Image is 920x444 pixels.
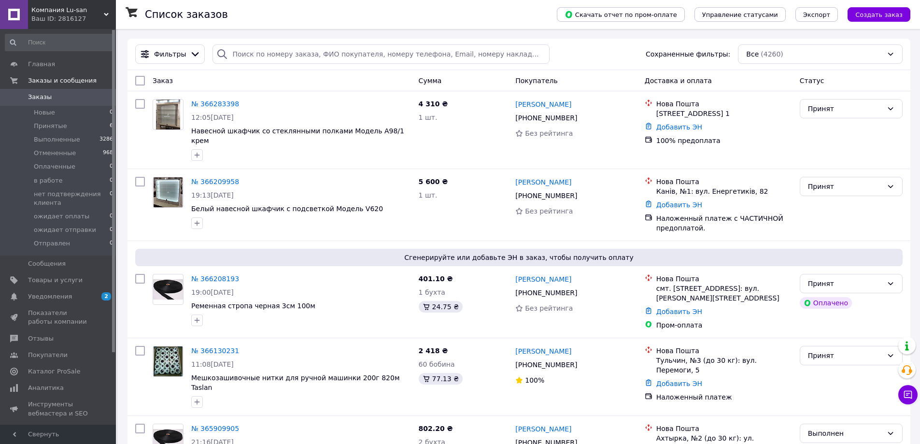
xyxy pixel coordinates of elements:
[656,123,702,131] a: Добавить ЭН
[800,297,852,309] div: Оплачено
[515,274,571,284] a: [PERSON_NAME]
[419,373,463,385] div: 77.13 ₴
[110,226,113,234] span: 0
[28,334,54,343] span: Отзывы
[515,424,571,434] a: [PERSON_NAME]
[156,100,180,129] img: Фото товару
[419,178,448,186] span: 5 600 ₴
[34,239,70,248] span: Отправлен
[419,191,438,199] span: 1 шт.
[656,186,792,196] div: Канів, №1: вул. Енергетиків, 82
[513,358,579,372] div: [PHONE_NUMBER]
[28,60,55,69] span: Главная
[656,424,792,433] div: Нова Пошта
[513,111,579,125] div: [PHONE_NUMBER]
[808,103,883,114] div: Принят
[191,178,239,186] a: № 366209958
[838,10,910,18] a: Создать заказ
[34,149,76,158] span: Отмененные
[28,309,89,326] span: Показатели работы компании
[515,177,571,187] a: [PERSON_NAME]
[153,279,183,300] img: Фото товару
[515,346,571,356] a: [PERSON_NAME]
[656,392,792,402] div: Наложенный платеж
[103,149,113,158] span: 968
[808,428,883,439] div: Выполнен
[28,384,64,392] span: Аналитика
[31,6,104,14] span: Компания Lu-san
[656,177,792,186] div: Нова Пошта
[99,135,113,144] span: 3286
[419,77,442,85] span: Сумма
[154,177,183,207] img: Фото товару
[154,346,182,376] img: Фото товару
[110,190,113,207] span: 0
[110,122,113,130] span: 6
[513,189,579,202] div: [PHONE_NUMBER]
[191,275,239,283] a: № 366208193
[746,49,759,59] span: Все
[808,278,883,289] div: Принят
[808,181,883,192] div: Принят
[803,11,830,18] span: Экспорт
[154,49,186,59] span: Фильтры
[565,10,677,19] span: Скачать отчет по пром-оплате
[34,162,75,171] span: Оплаченные
[419,275,453,283] span: 401.10 ₴
[525,207,573,215] span: Без рейтинга
[848,7,910,22] button: Создать заказ
[34,135,80,144] span: Выполненные
[191,360,234,368] span: 11:08[DATE]
[525,304,573,312] span: Без рейтинга
[419,301,463,313] div: 24.75 ₴
[34,212,89,221] span: ожидает оплаты
[191,302,315,310] a: Ременная стропа черная 3см 100м
[191,100,239,108] a: № 366283398
[34,108,55,117] span: Новые
[110,108,113,117] span: 0
[28,292,72,301] span: Уведомления
[645,77,712,85] span: Доставка и оплата
[153,99,184,130] a: Фото товару
[694,7,786,22] button: Управление статусами
[656,380,702,387] a: Добавить ЭН
[191,205,383,213] a: Белый навесной шкафчик с подсветкой Модель V620
[515,77,558,85] span: Покупатель
[419,347,448,355] span: 2 418 ₴
[153,346,184,377] a: Фото товару
[145,9,228,20] h1: Список заказов
[28,76,97,85] span: Заказы и сообщения
[31,14,116,23] div: Ваш ID: 2816127
[191,374,399,391] a: Мешкозашивочные нитки для ручной машинки 200г 820м Taslan
[191,347,239,355] a: № 366130231
[525,376,544,384] span: 100%
[525,129,573,137] span: Без рейтинга
[191,191,234,199] span: 19:13[DATE]
[800,77,824,85] span: Статус
[795,7,838,22] button: Экспорт
[28,259,66,268] span: Сообщения
[419,114,438,121] span: 1 шт.
[110,212,113,221] span: 0
[110,176,113,185] span: 0
[5,34,114,51] input: Поиск
[191,114,234,121] span: 12:05[DATE]
[110,239,113,248] span: 0
[656,99,792,109] div: Нова Пошта
[28,400,89,417] span: Инструменты вебмастера и SEO
[515,100,571,109] a: [PERSON_NAME]
[191,127,404,144] a: Навесной шкафчик со стеклянными полками Модель А98/1 крем
[656,356,792,375] div: Тульчин, №3 (до 30 кг): вул. Перемоги, 5
[28,276,83,285] span: Товары и услуги
[656,308,702,315] a: Добавить ЭН
[557,7,685,22] button: Скачать отчет по пром-оплате
[808,350,883,361] div: Принят
[153,274,184,305] a: Фото товару
[139,253,899,262] span: Сгенерируйте или добавьте ЭН в заказ, чтобы получить оплату
[419,360,455,368] span: 60 бобина
[656,320,792,330] div: Пром-оплата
